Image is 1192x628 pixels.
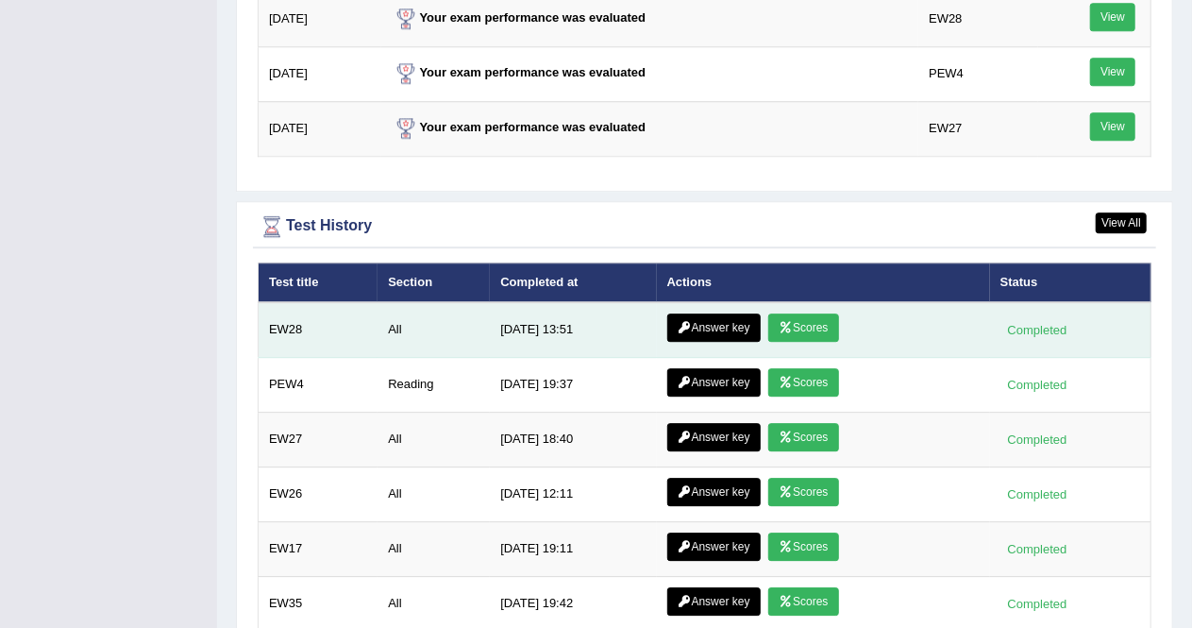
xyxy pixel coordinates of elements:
td: EW28 [259,302,378,358]
a: Scores [768,478,838,506]
a: Answer key [667,587,761,616]
td: EW26 [259,467,378,522]
td: Reading [378,358,490,413]
strong: Your exam performance was evaluated [392,10,646,25]
div: Completed [1000,430,1074,450]
div: Test History [258,212,1151,241]
th: Completed at [490,263,656,302]
td: All [378,413,490,467]
td: [DATE] [259,46,381,101]
th: Test title [259,263,378,302]
a: View All [1096,212,1147,233]
td: EW17 [259,522,378,577]
a: Scores [768,533,838,561]
div: Completed [1000,320,1074,340]
div: Completed [1000,375,1074,395]
td: [DATE] 12:11 [490,467,656,522]
a: Answer key [667,533,761,561]
td: All [378,302,490,358]
td: [DATE] 18:40 [490,413,656,467]
td: EW27 [259,413,378,467]
a: Answer key [667,423,761,451]
a: Answer key [667,478,761,506]
td: [DATE] 13:51 [490,302,656,358]
td: All [378,522,490,577]
div: Completed [1000,539,1074,559]
div: Completed [1000,484,1074,504]
th: Status [990,263,1151,302]
a: Scores [768,423,838,451]
strong: Your exam performance was evaluated [392,65,646,79]
td: All [378,467,490,522]
td: EW27 [918,101,1037,156]
td: PEW4 [259,358,378,413]
a: Scores [768,587,838,616]
div: Completed [1000,594,1074,614]
a: View [1090,3,1135,31]
td: PEW4 [918,46,1037,101]
td: [DATE] [259,101,381,156]
th: Section [378,263,490,302]
strong: Your exam performance was evaluated [392,120,646,134]
td: [DATE] 19:11 [490,522,656,577]
a: Answer key [667,314,761,342]
td: [DATE] 19:37 [490,358,656,413]
a: Scores [768,368,838,397]
a: View [1090,58,1135,86]
a: Answer key [667,368,761,397]
th: Actions [657,263,990,302]
a: Scores [768,314,838,342]
a: View [1090,112,1135,141]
